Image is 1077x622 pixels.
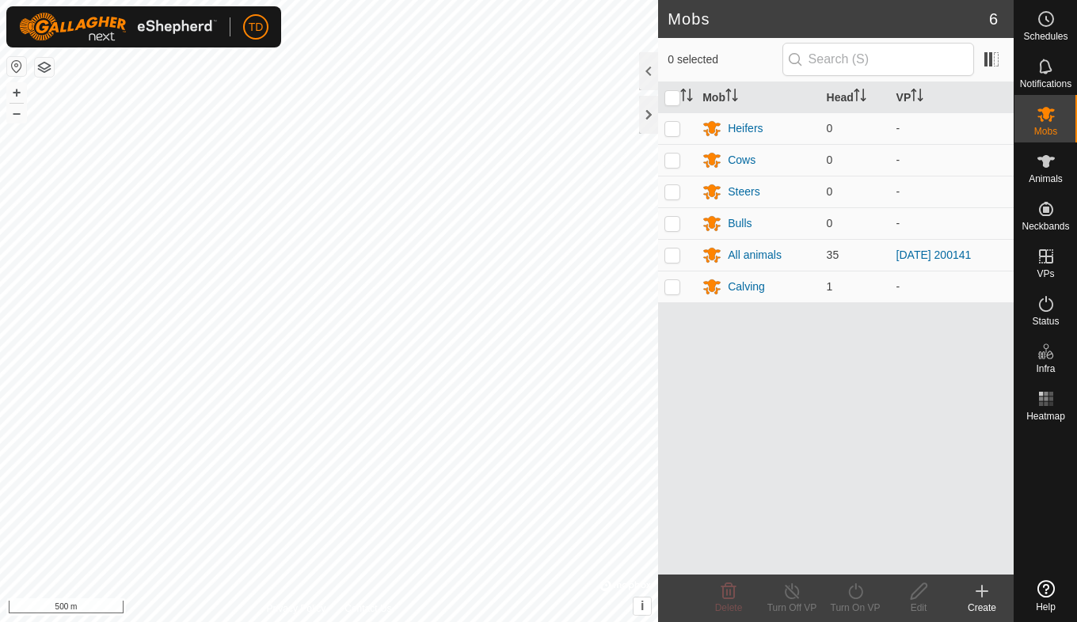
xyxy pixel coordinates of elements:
p-sorticon: Activate to sort [725,91,738,104]
button: i [634,597,651,615]
span: TD [249,19,264,36]
span: Status [1032,317,1059,326]
div: Turn On VP [824,601,887,615]
span: Heatmap [1026,412,1065,421]
div: Calving [728,279,765,295]
div: Steers [728,184,759,200]
span: 0 [827,185,833,198]
div: Edit [887,601,950,615]
button: Reset Map [7,57,26,76]
td: - [890,144,1014,176]
p-sorticon: Activate to sort [911,91,923,104]
span: Schedules [1023,32,1067,41]
span: Animals [1029,174,1063,184]
span: Notifications [1020,79,1071,89]
td: - [890,176,1014,207]
div: Turn Off VP [760,601,824,615]
a: Help [1014,574,1077,618]
p-sorticon: Activate to sort [854,91,866,104]
td: - [890,112,1014,144]
p-sorticon: Activate to sort [680,91,693,104]
button: + [7,83,26,102]
span: 35 [827,248,839,261]
button: – [7,104,26,123]
span: Mobs [1034,127,1057,136]
span: 0 [827,217,833,229]
span: i [641,599,644,613]
span: Infra [1036,364,1055,374]
h2: Mobs [668,9,989,28]
input: Search (S) [782,43,974,76]
div: Create [950,601,1014,615]
img: Gallagher Logo [19,13,217,41]
th: Head [820,82,890,113]
button: Map Layers [35,58,54,77]
span: 6 [989,7,998,31]
div: Bulls [728,215,752,232]
span: VPs [1037,269,1054,279]
a: [DATE] 200141 [896,248,972,261]
th: VP [890,82,1014,113]
div: All animals [728,247,782,264]
span: 0 selected [668,51,782,68]
span: Neckbands [1022,222,1069,231]
div: Cows [728,152,755,169]
a: Contact Us [344,601,391,616]
span: 1 [827,280,833,293]
span: 0 [827,122,833,135]
span: 0 [827,154,833,166]
a: Privacy Policy [267,601,326,616]
th: Mob [696,82,820,113]
span: Delete [715,602,743,613]
div: Heifers [728,120,763,137]
td: - [890,271,1014,302]
span: Help [1036,602,1056,612]
td: - [890,207,1014,239]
